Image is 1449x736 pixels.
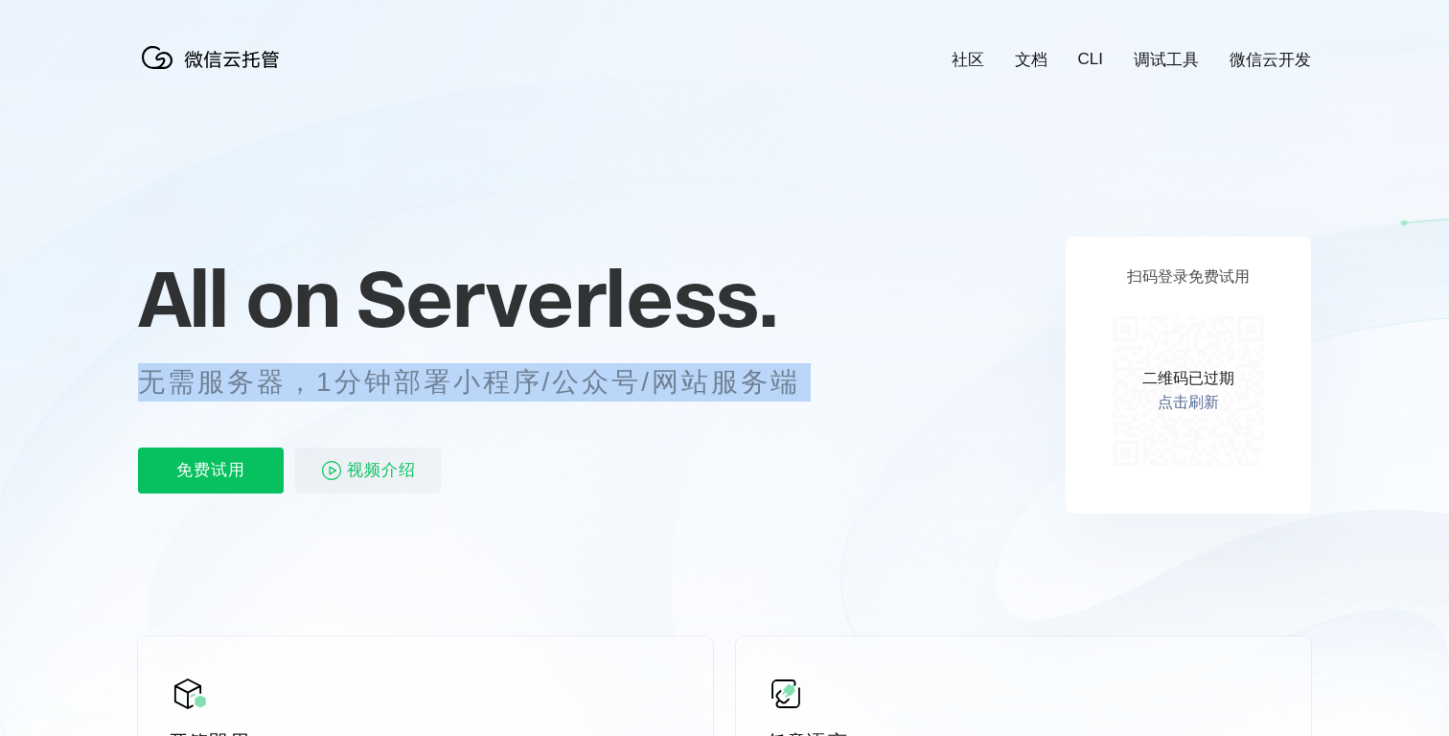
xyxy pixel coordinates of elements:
[320,459,343,482] img: video_play.svg
[952,49,984,71] a: 社区
[1015,49,1047,71] a: 文档
[138,363,836,402] p: 无需服务器，1分钟部署小程序/公众号/网站服务端
[1127,267,1250,287] p: 扫码登录免费试用
[347,448,416,494] span: 视频介绍
[138,448,284,494] p: 免费试用
[1158,393,1219,413] a: 点击刷新
[1142,369,1234,389] p: 二维码已过期
[1078,50,1103,69] a: CLI
[138,250,338,346] span: All on
[138,63,291,80] a: 微信云托管
[356,250,777,346] span: Serverless.
[1134,49,1199,71] a: 调试工具
[138,38,291,77] img: 微信云托管
[1230,49,1311,71] a: 微信云开发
